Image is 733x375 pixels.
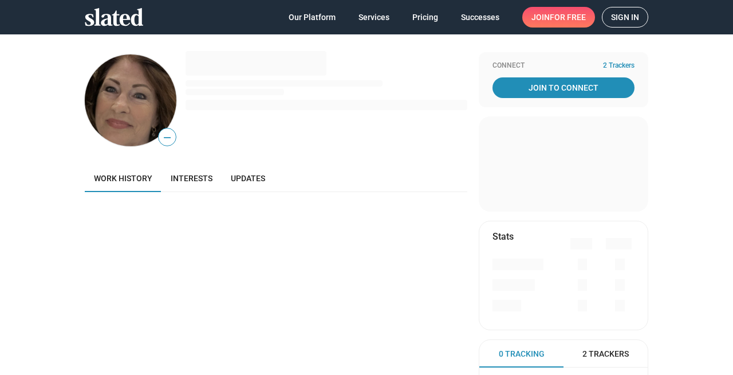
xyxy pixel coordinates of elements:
a: Updates [222,165,274,192]
a: Services [349,7,399,28]
span: 2 Trackers [582,349,629,360]
span: Updates [231,174,265,183]
a: Successes [452,7,509,28]
a: Joinfor free [522,7,595,28]
span: Interests [171,174,212,183]
span: — [159,130,176,145]
span: 0 Tracking [499,349,545,360]
span: Pricing [412,7,438,28]
div: Connect [492,61,635,71]
span: Join [531,7,586,28]
span: Our Platform [289,7,336,28]
a: Work history [85,165,161,192]
a: Sign in [602,7,648,28]
span: Services [358,7,389,28]
mat-card-title: Stats [492,231,514,243]
span: for free [550,7,586,28]
span: 2 Trackers [603,61,635,71]
span: Successes [461,7,499,28]
a: Interests [161,165,222,192]
a: Join To Connect [492,77,635,98]
span: Sign in [611,7,639,27]
a: Our Platform [279,7,345,28]
a: Pricing [403,7,447,28]
span: Join To Connect [495,77,632,98]
span: Work history [94,174,152,183]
